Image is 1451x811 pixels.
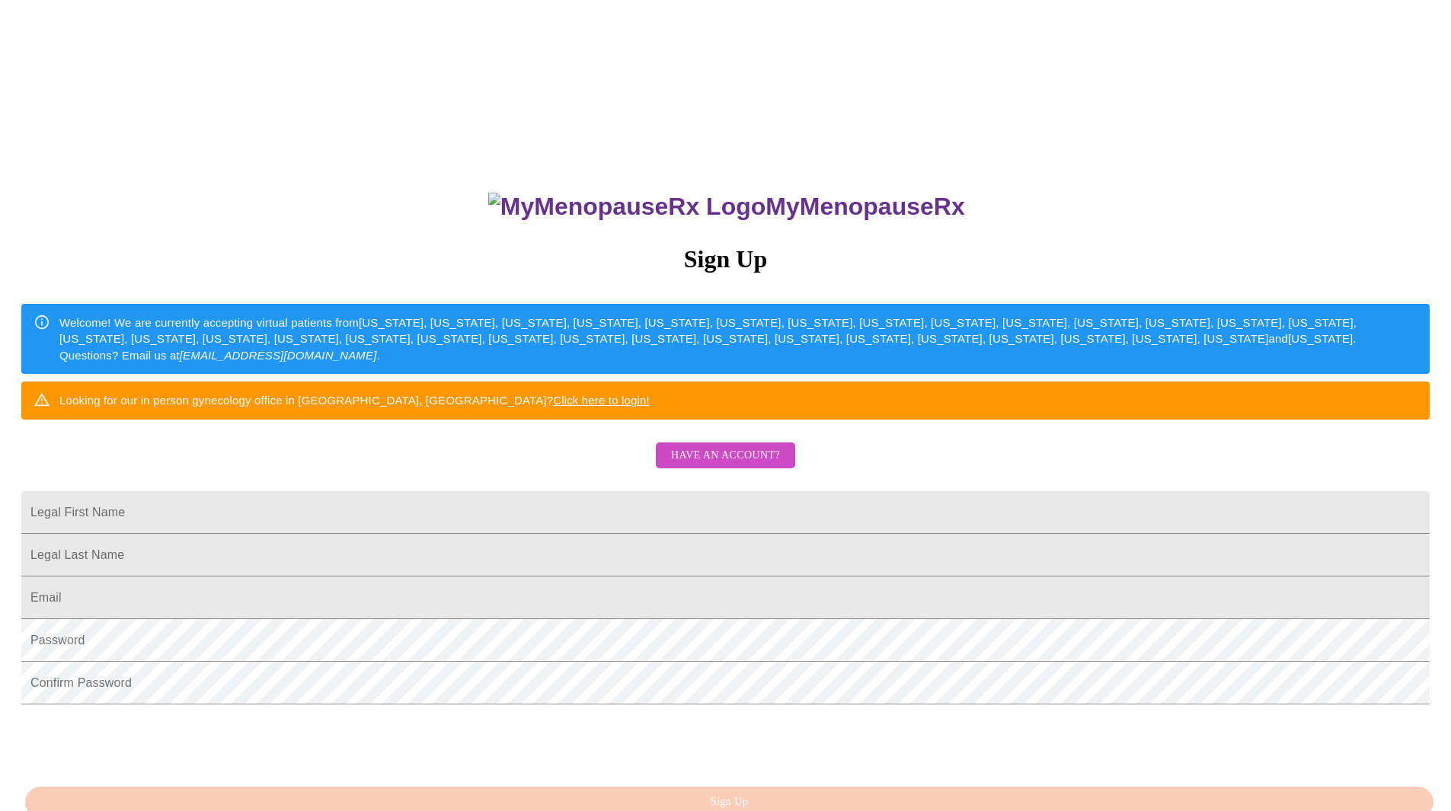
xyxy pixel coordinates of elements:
[656,442,795,469] button: Have an account?
[59,308,1417,369] div: Welcome! We are currently accepting virtual patients from [US_STATE], [US_STATE], [US_STATE], [US...
[652,459,799,472] a: Have an account?
[488,193,765,221] img: MyMenopauseRx Logo
[671,446,780,465] span: Have an account?
[59,386,650,414] div: Looking for our in person gynecology office in [GEOGRAPHIC_DATA], [GEOGRAPHIC_DATA]?
[180,349,377,362] em: [EMAIL_ADDRESS][DOMAIN_NAME]
[21,712,253,771] iframe: reCAPTCHA
[21,245,1430,273] h3: Sign Up
[553,394,650,407] a: Click here to login!
[24,193,1430,221] h3: MyMenopauseRx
